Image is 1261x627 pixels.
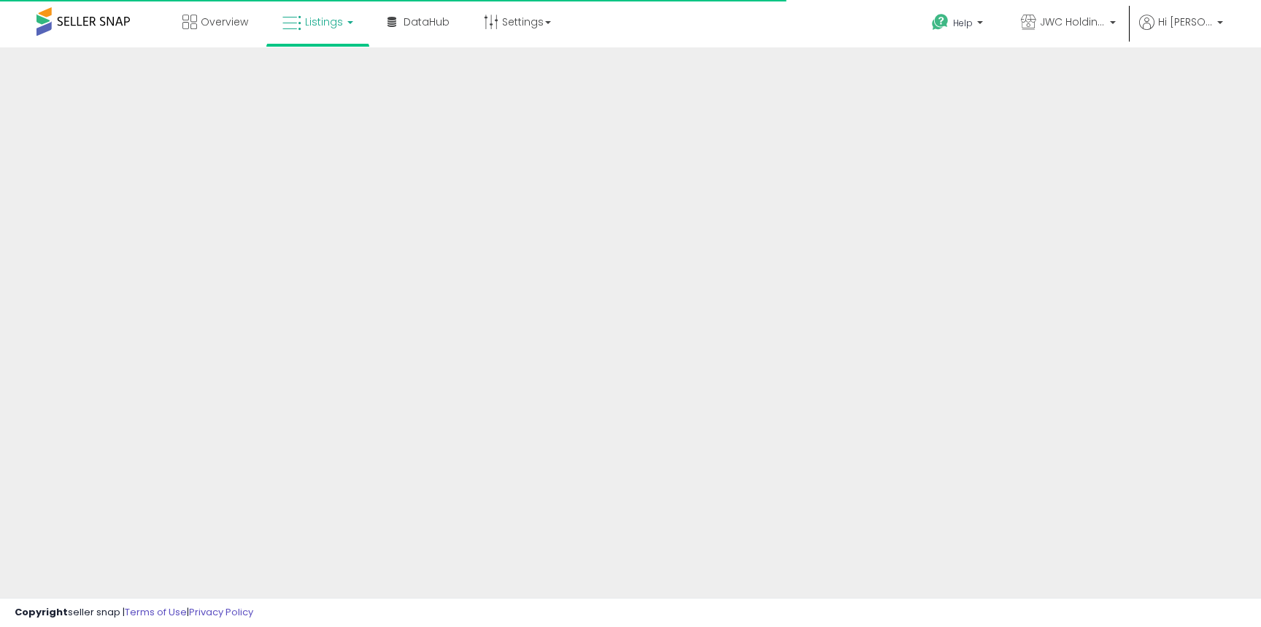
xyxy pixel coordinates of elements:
[1139,15,1223,47] a: Hi [PERSON_NAME]
[953,17,973,29] span: Help
[201,15,248,29] span: Overview
[15,606,253,620] div: seller snap | |
[189,605,253,619] a: Privacy Policy
[404,15,450,29] span: DataHub
[920,2,998,47] a: Help
[1158,15,1213,29] span: Hi [PERSON_NAME]
[15,605,68,619] strong: Copyright
[305,15,343,29] span: Listings
[1040,15,1106,29] span: JWC Holdings
[125,605,187,619] a: Terms of Use
[931,13,949,31] i: Get Help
